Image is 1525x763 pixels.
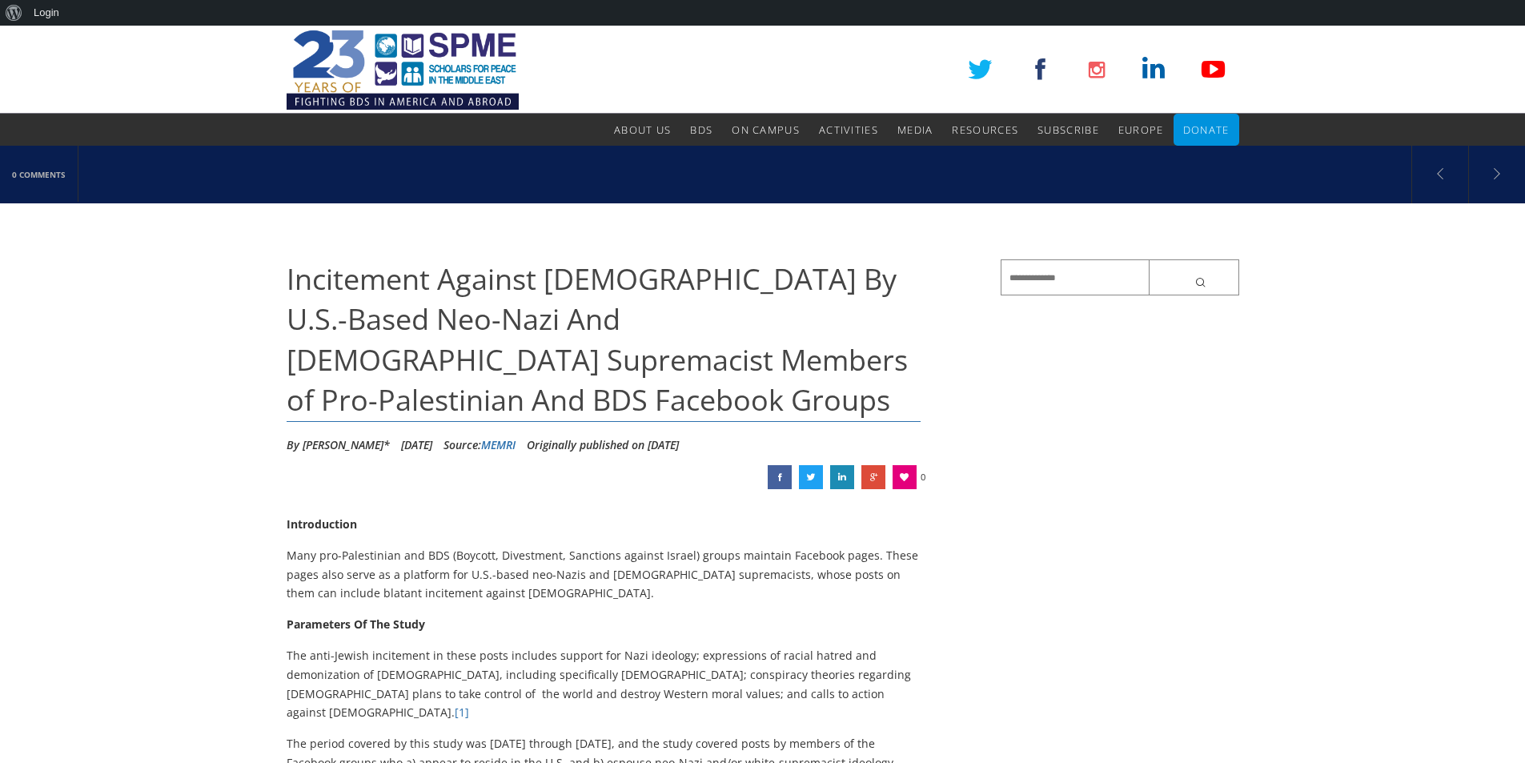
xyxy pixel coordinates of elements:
span: Subscribe [1037,122,1099,137]
span: Europe [1118,122,1164,137]
li: [DATE] [401,433,432,457]
a: Incitement Against Jews By U.S.-Based Neo-Nazi And White Supremacist Members of Pro-Palestinian A... [768,465,792,489]
span: BDS [690,122,712,137]
a: Incitement Against Jews By U.S.-Based Neo-Nazi And White Supremacist Members of Pro-Palestinian A... [830,465,854,489]
a: Incitement Against Jews By U.S.-Based Neo-Nazi And White Supremacist Members of Pro-Palestinian A... [799,465,823,489]
span: On Campus [732,122,800,137]
a: About Us [614,114,671,146]
li: By [PERSON_NAME]* [287,433,390,457]
p: The anti-Jewish incitement in these posts includes support for Nazi ideology; expressions of raci... [287,646,921,722]
a: [1] [455,705,469,720]
a: Subscribe [1037,114,1099,146]
span: Resources [952,122,1018,137]
strong: Introduction [287,516,357,532]
strong: Parameters Of The Study [287,616,425,632]
a: Incitement Against Jews By U.S.-Based Neo-Nazi And White Supremacist Members of Pro-Palestinian A... [861,465,885,489]
p: Many pro-Palestinian and BDS (Boycott, Divestment, Sanctions against Israel) groups maintain Face... [287,546,921,603]
div: Source: [443,433,516,457]
li: Originally published on [DATE] [527,433,679,457]
span: About Us [614,122,671,137]
span: Activities [819,122,878,137]
a: On Campus [732,114,800,146]
span: Incitement Against [DEMOGRAPHIC_DATA] By U.S.-Based Neo-Nazi And [DEMOGRAPHIC_DATA] Supremacist M... [287,259,908,420]
a: Activities [819,114,878,146]
span: Media [897,122,933,137]
span: 0 [921,465,925,489]
a: MEMRI [481,437,516,452]
span: Donate [1183,122,1230,137]
a: Resources [952,114,1018,146]
a: Europe [1118,114,1164,146]
a: Donate [1183,114,1230,146]
img: SPME [287,26,519,114]
a: BDS [690,114,712,146]
a: Media [897,114,933,146]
